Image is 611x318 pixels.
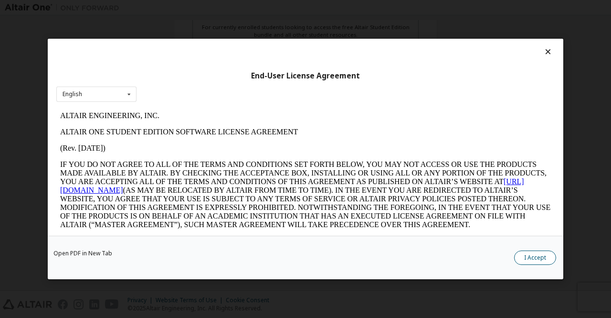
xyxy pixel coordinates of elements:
div: End-User License Agreement [56,71,555,81]
div: English [63,91,82,97]
a: [URL][DOMAIN_NAME] [4,70,468,87]
p: IF YOU DO NOT AGREE TO ALL OF THE TERMS AND CONDITIONS SET FORTH BELOW, YOU MAY NOT ACCESS OR USE... [4,53,495,121]
a: Open PDF in New Tab [53,251,112,256]
p: ALTAIR ONE STUDENT EDITION SOFTWARE LICENSE AGREEMENT [4,20,495,29]
button: I Accept [514,251,556,265]
p: This Altair One Student Edition Software License Agreement (“Agreement”) is between Altair Engine... [4,129,495,164]
p: ALTAIR ENGINEERING, INC. [4,4,495,12]
p: (Rev. [DATE]) [4,36,495,45]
